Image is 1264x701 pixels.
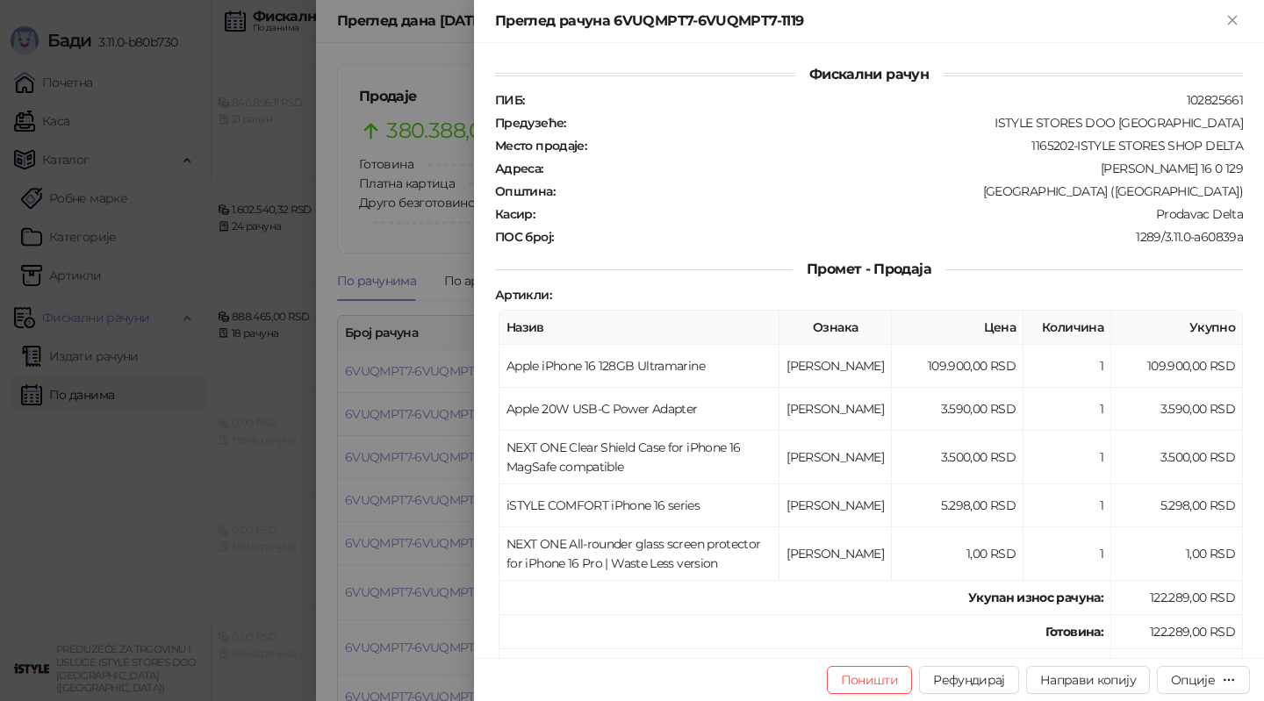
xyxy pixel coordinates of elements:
[495,92,524,108] strong: ПИБ :
[1023,431,1111,484] td: 1
[1111,311,1243,345] th: Укупно
[1023,484,1111,527] td: 1
[1111,649,1243,683] td: 122.289,00 RSD
[495,287,551,303] strong: Артикли :
[1111,527,1243,581] td: 1,00 RSD
[968,590,1103,605] strong: Укупан износ рачуна :
[1111,581,1243,615] td: 122.289,00 RSD
[919,666,1019,694] button: Рефундирај
[495,183,555,199] strong: Општина :
[1222,11,1243,32] button: Close
[1111,388,1243,431] td: 3.590,00 RSD
[1023,345,1111,388] td: 1
[779,388,892,431] td: [PERSON_NAME]
[495,206,535,222] strong: Касир :
[892,484,1023,527] td: 5.298,00 RSD
[495,138,586,154] strong: Место продаје :
[495,115,566,131] strong: Предузеће :
[1157,666,1250,694] button: Опције
[779,484,892,527] td: [PERSON_NAME]
[779,527,892,581] td: [PERSON_NAME]
[795,66,943,82] span: Фискални рачун
[793,261,945,277] span: Промет - Продаја
[499,345,779,388] td: Apple iPhone 16 128GB Ultramarine
[1111,431,1243,484] td: 3.500,00 RSD
[1045,624,1103,640] strong: Готовина :
[892,388,1023,431] td: 3.590,00 RSD
[779,431,892,484] td: [PERSON_NAME]
[536,206,1245,222] div: Prodavac Delta
[1171,672,1215,688] div: Опције
[545,161,1245,176] div: [PERSON_NAME] 16 0 129
[892,527,1023,581] td: 1,00 RSD
[557,183,1245,199] div: [GEOGRAPHIC_DATA] ([GEOGRAPHIC_DATA])
[1111,615,1243,649] td: 122.289,00 RSD
[892,431,1023,484] td: 3.500,00 RSD
[892,345,1023,388] td: 109.900,00 RSD
[827,666,913,694] button: Поништи
[499,431,779,484] td: NEXT ONE Clear Shield Case for iPhone 16 MagSafe compatible
[499,388,779,431] td: Apple 20W USB-C Power Adapter
[1111,345,1243,388] td: 109.900,00 RSD
[499,484,779,527] td: iSTYLE COMFORT iPhone 16 series
[1026,666,1150,694] button: Направи копију
[892,311,1023,345] th: Цена
[779,345,892,388] td: [PERSON_NAME]
[555,229,1245,245] div: 1289/3.11.0-a60839a
[1111,484,1243,527] td: 5.298,00 RSD
[568,115,1245,131] div: ISTYLE STORES DOO [GEOGRAPHIC_DATA]
[1040,672,1136,688] span: Направи копију
[495,11,1222,32] div: Преглед рачуна 6VUQMPT7-6VUQMPT7-1119
[526,92,1245,108] div: 102825661
[495,161,543,176] strong: Адреса :
[495,229,553,245] strong: ПОС број :
[499,527,779,581] td: NEXT ONE All-rounder glass screen protector for iPhone 16 Pro | Waste Less version
[1023,388,1111,431] td: 1
[779,311,892,345] th: Ознака
[588,138,1245,154] div: 1165202-ISTYLE STORES SHOP DELTA
[1023,311,1111,345] th: Количина
[499,311,779,345] th: Назив
[1023,527,1111,581] td: 1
